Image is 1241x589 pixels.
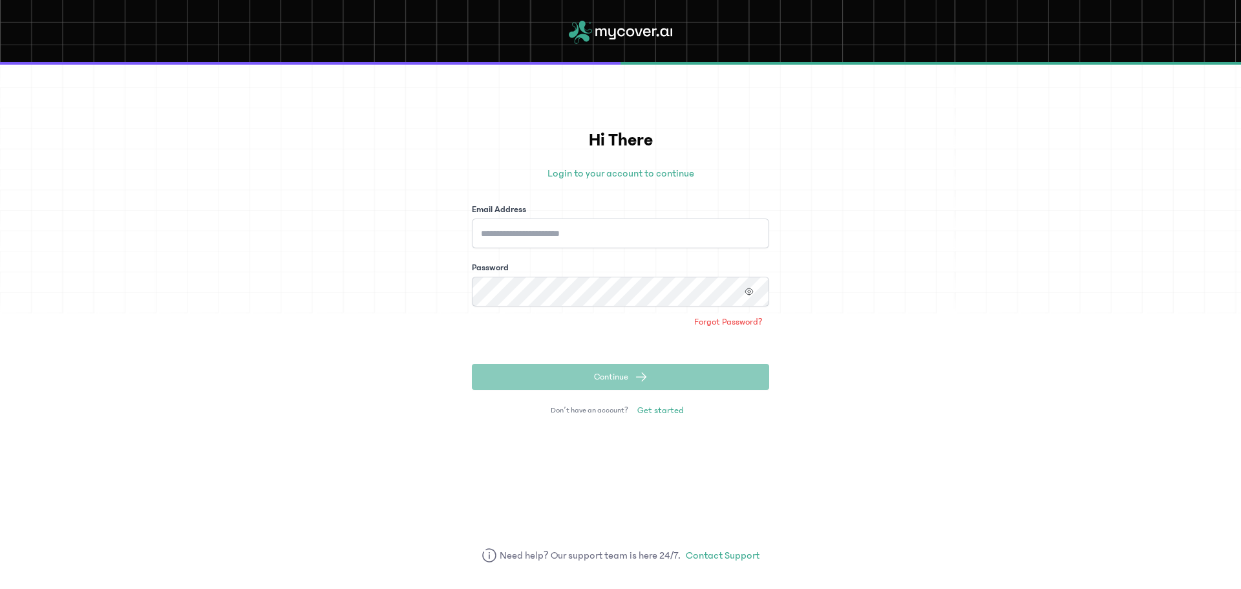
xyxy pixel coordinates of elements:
[694,316,763,328] span: Forgot Password?
[500,548,681,563] span: Need help? Our support team is here 24/7.
[637,404,684,417] span: Get started
[688,312,769,332] a: Forgot Password?
[472,166,769,181] p: Login to your account to continue
[594,370,628,383] span: Continue
[472,364,769,390] button: Continue
[686,548,759,563] a: Contact Support
[551,405,628,416] span: Don’t have an account?
[631,400,690,421] a: Get started
[472,203,526,216] label: Email Address
[472,127,769,154] h1: Hi There
[472,261,509,274] label: Password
